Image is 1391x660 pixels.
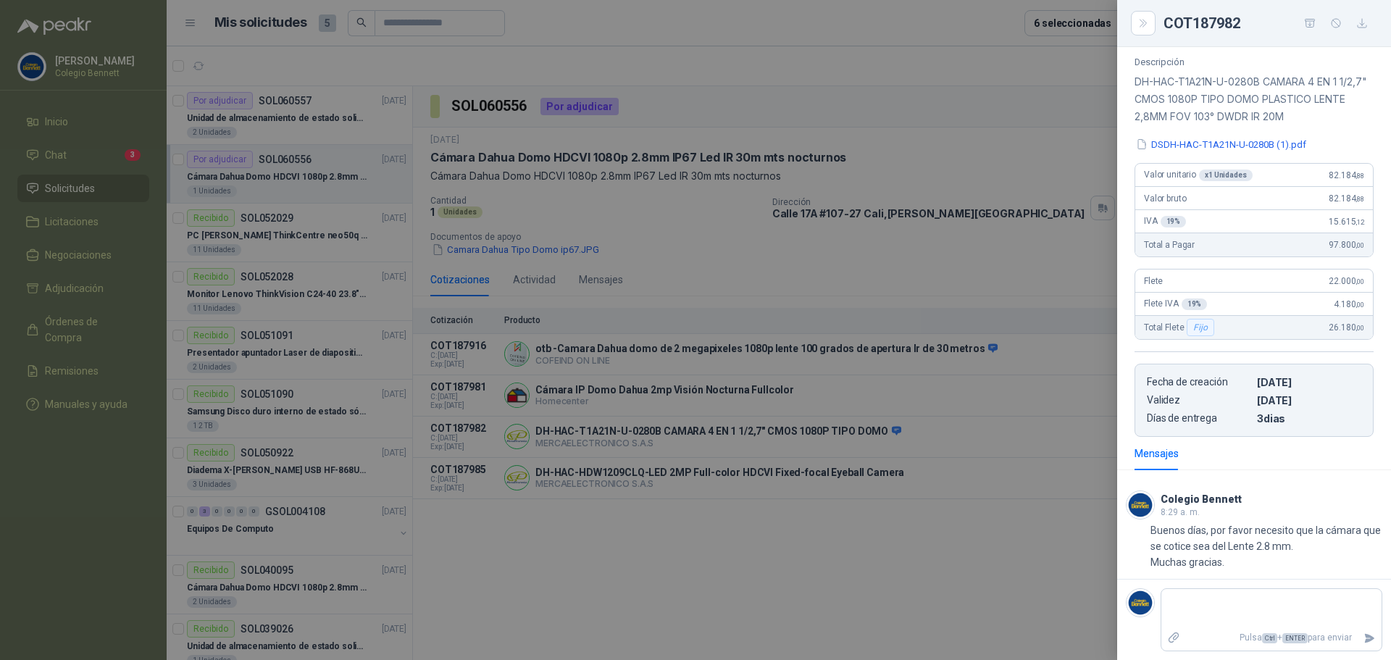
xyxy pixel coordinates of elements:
span: ,00 [1356,301,1364,309]
span: Flete IVA [1144,298,1207,310]
span: 22.000 [1329,276,1364,286]
span: Total a Pagar [1144,240,1195,250]
span: ENTER [1282,633,1308,643]
p: DH-HAC-T1A21N-U-0280B CAMARA 4 EN 1 1/2,7" CMOS 1080P TIPO DOMO PLASTICO LENTE 2,8MM FOV 103° DWD... [1135,73,1374,125]
div: COT187982 [1164,12,1374,35]
p: [DATE] [1257,394,1361,406]
span: 4.180 [1334,299,1364,309]
img: Company Logo [1127,589,1154,617]
span: ,88 [1356,172,1364,180]
span: Ctrl [1262,633,1277,643]
p: Fecha de creación [1147,376,1251,388]
div: 19 % [1182,298,1208,310]
span: 26.180 [1329,322,1364,333]
span: 82.184 [1329,170,1364,180]
span: ,00 [1356,277,1364,285]
span: Valor bruto [1144,193,1186,204]
span: ,00 [1356,324,1364,332]
button: Enviar [1358,625,1382,651]
label: Adjuntar archivos [1161,625,1186,651]
div: Mensajes [1135,446,1179,461]
div: 19 % [1161,216,1187,227]
button: Close [1135,14,1152,32]
div: Fijo [1187,319,1214,336]
span: 97.800 [1329,240,1364,250]
span: IVA [1144,216,1186,227]
p: Descripción [1135,57,1374,67]
button: DSDH-HAC-T1A21N-U-0280B (1).pdf [1135,137,1308,152]
p: Validez [1147,394,1251,406]
span: 15.615 [1329,217,1364,227]
p: Buenos días, por favor necesito que la cámara que se cotice sea del Lente 2.8 mm. Muchas gracias. [1150,522,1382,570]
span: Flete [1144,276,1163,286]
img: Company Logo [1127,491,1154,519]
span: 82.184 [1329,193,1364,204]
p: Pulsa + para enviar [1186,625,1358,651]
span: ,00 [1356,241,1364,249]
p: [DATE] [1257,376,1361,388]
span: Total Flete [1144,319,1217,336]
p: Días de entrega [1147,412,1251,425]
div: x 1 Unidades [1199,170,1253,181]
span: 8:29 a. m. [1161,507,1200,517]
span: Valor unitario [1144,170,1253,181]
span: ,12 [1356,218,1364,226]
p: 3 dias [1257,412,1361,425]
span: ,88 [1356,195,1364,203]
h3: Colegio Bennett [1161,496,1242,504]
